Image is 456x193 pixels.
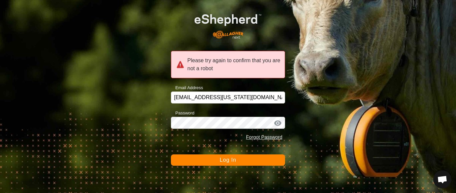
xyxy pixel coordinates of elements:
a: Forgot Password [246,134,282,140]
div: Please try again to confirm that you are not a robot [171,51,285,78]
div: Open chat [433,170,451,188]
span: Log In [220,157,236,163]
label: Password [171,110,194,116]
label: Email Address [171,85,203,91]
input: Email Address [171,92,285,103]
button: Log In [171,154,285,166]
img: E-shepherd Logo [182,5,273,43]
